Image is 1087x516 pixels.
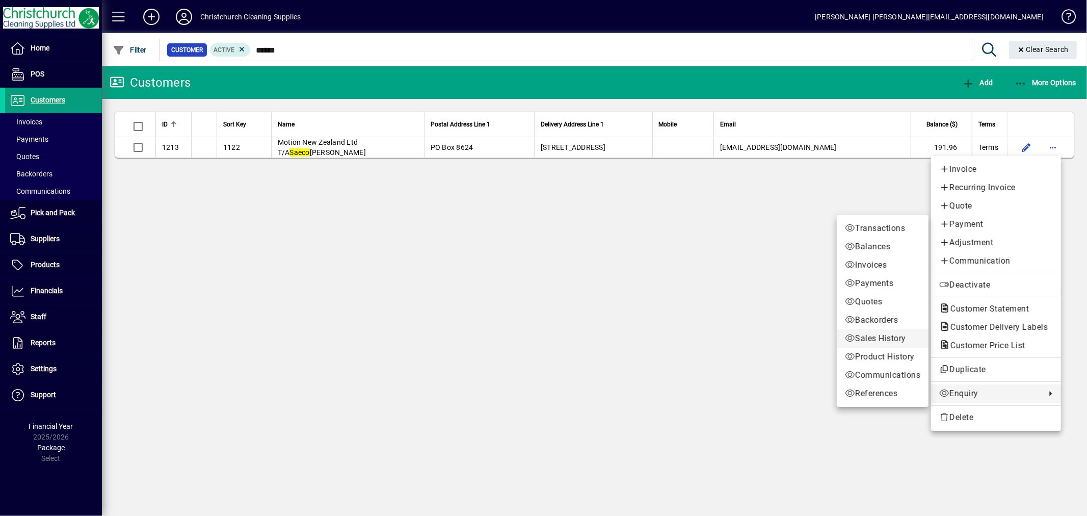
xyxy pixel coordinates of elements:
span: Recurring Invoice [939,182,1053,194]
span: Backorders [845,314,920,326]
span: Invoices [845,259,920,271]
button: Deactivate customer [931,276,1061,294]
span: Duplicate [939,364,1053,376]
span: Communication [939,255,1053,267]
span: Balances [845,241,920,253]
span: Payments [845,277,920,290]
span: Customer Statement [939,304,1034,314]
span: Communications [845,369,920,381]
span: Customer Price List [939,341,1030,350]
span: References [845,388,920,400]
span: Delete [939,411,1053,424]
span: Quote [939,200,1053,212]
span: Product History [845,351,920,363]
span: Payment [939,218,1053,230]
span: Adjustment [939,237,1053,249]
span: Quotes [845,296,920,308]
span: Enquiry [939,388,1041,400]
span: Transactions [845,222,920,235]
span: Sales History [845,332,920,345]
span: Customer Delivery Labels [939,322,1053,332]
span: Invoice [939,163,1053,175]
span: Deactivate [939,279,1053,291]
